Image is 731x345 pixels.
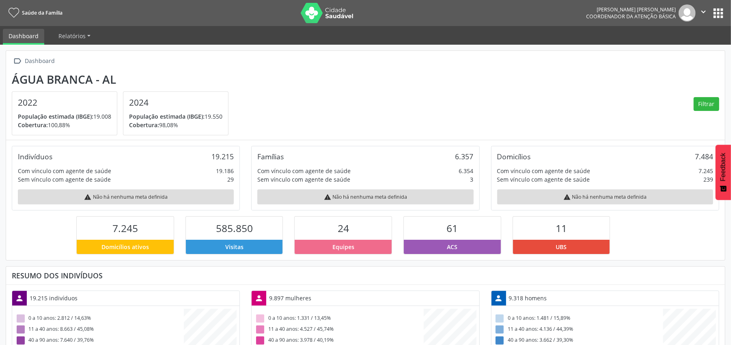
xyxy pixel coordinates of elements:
[15,294,24,303] i: person
[254,324,423,335] div: 11 a 40 anos: 4.527 / 45,74%
[679,4,696,22] img: img
[129,113,205,120] span: População estimada (IBGE):
[257,152,284,161] div: Famílias
[332,243,354,251] span: Equipes
[112,221,138,235] span: 7.245
[24,55,56,67] div: Dashboard
[711,6,725,20] button: apps
[211,152,234,161] div: 19.215
[695,152,713,161] div: 7.484
[18,98,111,108] h4: 2022
[254,313,423,324] div: 0 a 10 anos: 1.331 / 13,45%
[227,175,234,184] div: 29
[455,152,474,161] div: 6.357
[494,324,663,335] div: 11 a 40 anos: 4.136 / 44,39%
[696,4,711,22] button: 
[338,221,349,235] span: 24
[699,167,713,175] div: 7.245
[694,97,719,111] button: Filtrar
[12,271,719,280] div: Resumo dos indivíduos
[27,291,80,305] div: 19.215 indivíduos
[129,112,222,121] p: 19.550
[586,13,676,20] span: Coordenador da Atenção Básica
[497,189,713,204] div: Não há nenhuma meta definida
[257,189,473,204] div: Não há nenhuma meta definida
[506,291,550,305] div: 9.318 homens
[129,121,222,129] p: 98,08%
[18,175,111,184] div: Sem vínculo com agente de saúde
[22,9,63,16] span: Saúde da Família
[216,221,253,235] span: 585.850
[12,73,234,86] div: Água Branca - AL
[53,29,96,43] a: Relatórios
[12,55,56,67] a:  Dashboard
[556,243,567,251] span: UBS
[563,193,571,201] i: warning
[18,167,111,175] div: Com vínculo com agente de saúde
[12,55,24,67] i: 
[101,243,149,251] span: Domicílios ativos
[470,175,474,184] div: 3
[324,193,331,201] i: warning
[257,175,350,184] div: Sem vínculo com agente de saúde
[266,291,314,305] div: 9.897 mulheres
[497,152,531,161] div: Domicílios
[497,175,590,184] div: Sem vínculo com agente de saúde
[447,243,457,251] span: ACS
[257,167,351,175] div: Com vínculo com agente de saúde
[216,167,234,175] div: 19.186
[18,112,111,121] p: 19.008
[18,113,93,120] span: População estimada (IBGE):
[494,313,663,324] div: 0 a 10 anos: 1.481 / 15,89%
[459,167,474,175] div: 6.354
[129,121,159,129] span: Cobertura:
[3,29,44,45] a: Dashboard
[18,189,234,204] div: Não há nenhuma meta definida
[699,7,708,16] i: 
[6,6,63,20] a: Saúde da Família
[18,121,48,129] span: Cobertura:
[716,145,731,200] button: Feedback - Mostrar pesquisa
[556,221,567,235] span: 11
[18,152,52,161] div: Indivíduos
[84,193,91,201] i: warning
[225,243,244,251] span: Visitas
[58,32,86,40] span: Relatórios
[15,313,184,324] div: 0 a 10 anos: 2.812 / 14,63%
[15,324,184,335] div: 11 a 40 anos: 8.663 / 45,08%
[254,294,263,303] i: person
[497,167,591,175] div: Com vínculo com agente de saúde
[18,121,111,129] p: 100,88%
[720,153,727,181] span: Feedback
[446,221,458,235] span: 61
[494,294,503,303] i: person
[703,175,713,184] div: 239
[586,6,676,13] div: [PERSON_NAME] [PERSON_NAME]
[129,98,222,108] h4: 2024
